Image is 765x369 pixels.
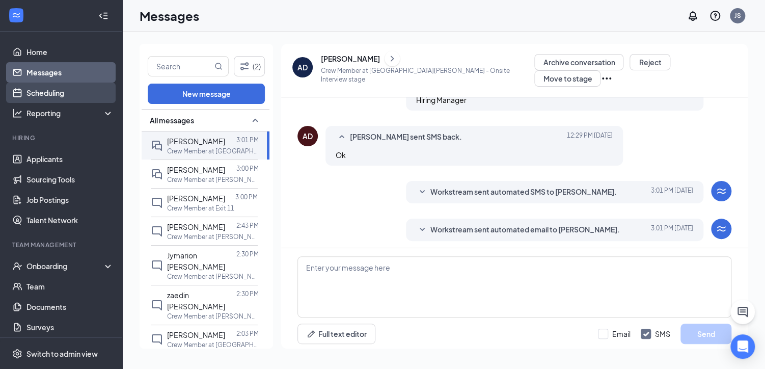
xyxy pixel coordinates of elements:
svg: SmallChevronDown [416,224,428,236]
svg: ChatInactive [151,197,163,209]
a: Scheduling [26,83,114,103]
svg: WorkstreamLogo [715,223,727,235]
span: Ok [336,150,346,160]
p: 2:30 PM [236,289,259,298]
p: 3:00 PM [235,193,258,201]
div: Team Management [12,241,112,249]
h1: Messages [140,7,199,24]
span: [DATE] 3:01 PM [651,224,693,236]
svg: Notifications [687,10,699,22]
svg: ChatInactive [151,333,163,346]
svg: Collapse [98,11,108,21]
p: Crew Member at Exit 11 [167,204,234,213]
span: Jymarion [PERSON_NAME] [167,251,225,271]
button: Archive conversation [534,54,623,70]
a: Sourcing Tools [26,169,114,190]
a: Job Postings [26,190,114,210]
div: AD [303,131,313,141]
svg: ChatActive [736,306,749,318]
p: 2:30 PM [236,250,259,258]
span: [PERSON_NAME] [167,137,225,146]
button: ChevronRight [385,51,400,66]
a: Applicants [26,149,114,169]
span: All messages [150,115,194,125]
p: Crew Member at [PERSON_NAME] [167,175,259,184]
span: [PERSON_NAME] [167,330,225,339]
svg: WorkstreamLogo [715,185,727,197]
svg: DoubleChat [151,140,163,152]
svg: QuestionInfo [709,10,721,22]
div: AD [297,62,308,72]
svg: ChevronRight [387,52,397,65]
a: Talent Network [26,210,114,230]
p: Crew Member at [PERSON_NAME] [167,312,259,321]
svg: Filter [238,60,251,72]
input: Search [148,57,212,76]
p: 2:03 PM [236,329,259,338]
div: Reporting [26,108,114,118]
div: Open Intercom Messenger [730,334,755,359]
p: Crew Member at [GEOGRAPHIC_DATA] [167,147,259,155]
a: Surveys [26,317,114,337]
svg: ChatInactive [151,259,163,272]
button: Move to stage [534,70,600,87]
svg: UserCheck [12,261,22,271]
svg: MagnifyingGlass [214,62,223,70]
svg: SmallChevronUp [336,131,348,143]
svg: DoubleChat [151,168,163,180]
button: Send [680,324,731,344]
div: JS [734,11,741,20]
span: [DATE] 12:29 PM [567,131,613,143]
p: Crew Member at [GEOGRAPHIC_DATA] [167,340,259,349]
span: [DATE] 3:01 PM [651,186,693,198]
div: Hiring [12,134,112,142]
span: [PERSON_NAME] [167,165,225,174]
button: ChatActive [730,300,755,324]
svg: WorkstreamLogo [11,10,21,20]
svg: ChatInactive [151,299,163,311]
span: [PERSON_NAME] [167,194,225,203]
p: Crew Member at [GEOGRAPHIC_DATA][PERSON_NAME] - Onsite Interview stage [321,66,534,84]
svg: SmallChevronUp [249,114,261,126]
p: Crew Member at [PERSON_NAME] [167,232,259,241]
div: [PERSON_NAME] [321,54,380,64]
p: 3:01 PM [236,136,259,144]
button: New message [148,84,265,104]
svg: Ellipses [600,72,613,85]
button: Reject [630,54,670,70]
span: [PERSON_NAME] sent SMS back. [350,131,462,143]
span: Workstream sent automated SMS to [PERSON_NAME]. [430,186,617,198]
p: 2:43 PM [236,221,259,230]
svg: Settings [12,349,22,359]
a: Team [26,276,114,297]
button: Filter (2) [234,56,265,76]
p: Crew Member at [PERSON_NAME] [167,272,259,281]
div: Onboarding [26,261,105,271]
svg: ChatInactive [151,225,163,238]
p: 3:00 PM [236,164,259,173]
div: Switch to admin view [26,349,98,359]
a: Messages [26,62,114,83]
a: Home [26,42,114,62]
a: Documents [26,297,114,317]
span: zaedin [PERSON_NAME] [167,291,225,311]
svg: Pen [306,329,316,339]
svg: Analysis [12,108,22,118]
span: [PERSON_NAME] [167,222,225,231]
button: Full text editorPen [297,324,375,344]
span: Workstream sent automated email to [PERSON_NAME]. [430,224,620,236]
svg: SmallChevronDown [416,186,428,198]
